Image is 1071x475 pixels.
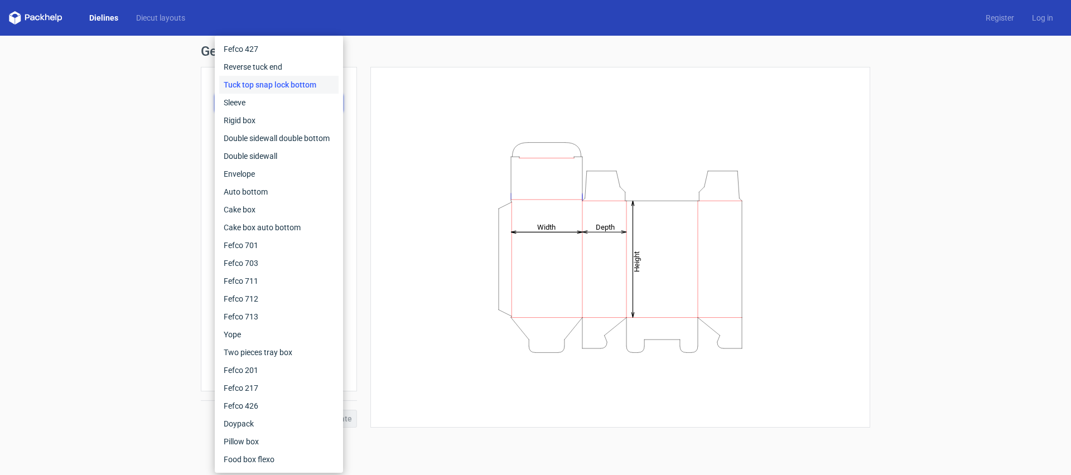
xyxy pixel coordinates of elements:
[219,397,339,415] div: Fefco 426
[219,183,339,201] div: Auto bottom
[219,254,339,272] div: Fefco 703
[219,147,339,165] div: Double sidewall
[219,450,339,468] div: Food box flexo
[219,129,339,147] div: Double sidewall double bottom
[219,308,339,326] div: Fefco 713
[219,76,339,94] div: Tuck top snap lock bottom
[127,12,194,23] a: Diecut layouts
[219,433,339,450] div: Pillow box
[219,290,339,308] div: Fefco 712
[633,251,641,272] tspan: Height
[80,12,127,23] a: Dielines
[219,361,339,379] div: Fefco 201
[977,12,1023,23] a: Register
[219,326,339,343] div: Yope
[1023,12,1062,23] a: Log in
[219,94,339,112] div: Sleeve
[537,222,556,231] tspan: Width
[219,58,339,76] div: Reverse tuck end
[219,415,339,433] div: Doypack
[219,112,339,129] div: Rigid box
[219,40,339,58] div: Fefco 427
[219,236,339,254] div: Fefco 701
[219,379,339,397] div: Fefco 217
[219,272,339,290] div: Fefco 711
[219,201,339,219] div: Cake box
[219,165,339,183] div: Envelope
[219,219,339,236] div: Cake box auto bottom
[219,343,339,361] div: Two pieces tray box
[596,222,615,231] tspan: Depth
[201,45,870,58] h1: Generate new dieline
